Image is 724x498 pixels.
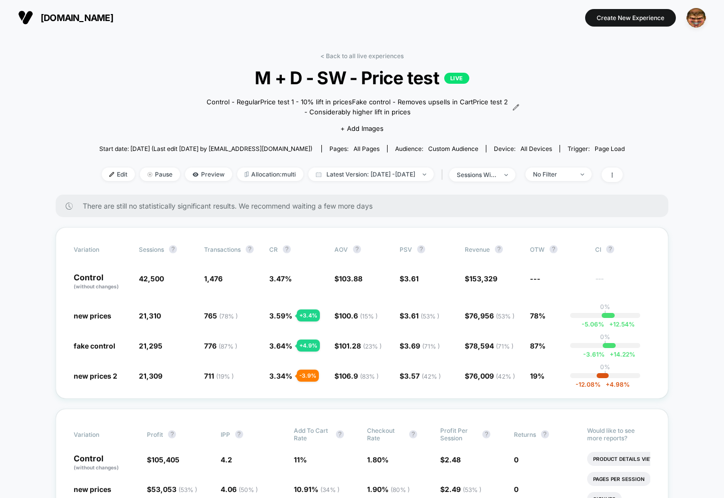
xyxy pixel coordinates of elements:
[587,452,679,466] li: Product Details Views Rate
[595,276,650,290] span: ---
[297,340,320,352] div: + 4.9 %
[400,274,419,283] span: $
[74,245,129,253] span: Variation
[439,168,449,182] span: |
[604,341,606,348] p: |
[469,274,497,283] span: 153,329
[605,351,635,358] span: 14.22 %
[294,427,331,442] span: Add To Cart Rate
[204,274,223,283] span: 1,476
[239,486,258,493] span: ( 50 % )
[308,168,434,181] span: Latest Version: [DATE] - [DATE]
[496,312,514,320] span: ( 53 % )
[178,486,197,493] span: ( 53 % )
[334,342,382,350] span: $
[530,245,585,253] span: OTW
[530,342,546,350] span: 87%
[400,246,412,253] span: PSV
[221,485,258,493] span: 4.06
[595,245,650,253] span: CI
[294,485,339,493] span: 10.91 %
[400,311,439,320] span: $
[269,246,278,253] span: CR
[74,283,119,289] span: (without changes)
[465,372,515,380] span: $
[336,430,344,438] button: ?
[576,381,601,388] span: -12.08 %
[140,168,180,181] span: Pause
[297,370,319,382] div: - 3.9 %
[604,320,635,328] span: 12.54 %
[520,145,552,152] span: all devices
[533,171,573,178] div: No Filter
[320,486,339,493] span: ( 34 % )
[74,485,111,493] span: new prices
[486,145,560,152] span: Device:
[530,311,546,320] span: 78%
[367,427,404,442] span: Checkout Rate
[353,245,361,253] button: ?
[151,485,197,493] span: 53,053
[601,381,630,388] span: 4.98 %
[504,174,508,176] img: end
[15,10,116,26] button: [DOMAIN_NAME]
[465,311,514,320] span: $
[139,372,162,380] span: 21,309
[367,455,389,464] span: 1.80 %
[339,372,379,380] span: 106.9
[683,8,709,28] button: ppic
[139,274,164,283] span: 42,500
[610,351,614,358] span: +
[530,372,545,380] span: 19%
[334,246,348,253] span: AOV
[205,97,510,117] span: Control - RegularPrice test 1 - 10% lift in pricesFake control - Removes upsells in CartPrice tes...
[99,145,312,152] span: Start date: [DATE] (Last edit [DATE] by [EMAIL_ADDRESS][DOMAIN_NAME])
[585,9,676,27] button: Create New Experience
[583,351,605,358] span: -3.61 %
[417,245,425,253] button: ?
[482,430,490,438] button: ?
[334,311,378,320] span: $
[469,342,513,350] span: 78,594
[353,145,380,152] span: all pages
[600,303,610,310] p: 0%
[440,485,481,493] span: $
[463,486,481,493] span: ( 53 % )
[169,245,177,253] button: ?
[126,67,599,88] span: M + D - SW - Price test
[457,171,497,179] div: sessions with impression
[109,172,114,177] img: edit
[404,342,440,350] span: 3.69
[404,274,419,283] span: 3.61
[219,343,237,350] span: ( 87 % )
[139,246,164,253] span: Sessions
[606,245,614,253] button: ?
[339,274,363,283] span: 103.88
[360,312,378,320] span: ( 15 % )
[445,455,461,464] span: 2.48
[686,8,706,28] img: ppic
[283,245,291,253] button: ?
[41,13,113,23] span: [DOMAIN_NAME]
[609,320,613,328] span: +
[339,342,382,350] span: 101.28
[74,342,115,350] span: fake control
[604,310,606,318] p: |
[294,455,307,464] span: 11 %
[269,342,292,350] span: 3.64 %
[139,311,161,320] span: 21,310
[297,309,320,321] div: + 3.4 %
[269,311,292,320] span: 3.59 %
[185,168,232,181] span: Preview
[204,246,241,253] span: Transactions
[204,311,238,320] span: 765
[400,342,440,350] span: $
[587,427,650,442] p: Would like to see more reports?
[237,168,303,181] span: Allocation: multi
[514,485,518,493] span: 0
[606,381,610,388] span: +
[440,455,461,464] span: $
[428,145,478,152] span: Custom Audience
[604,371,606,378] p: |
[74,273,129,290] p: Control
